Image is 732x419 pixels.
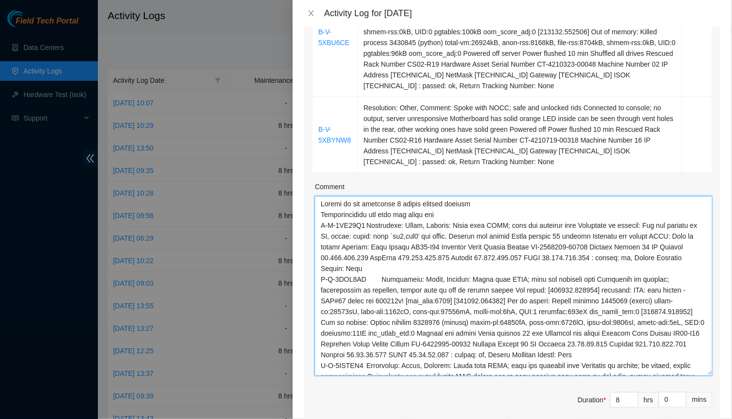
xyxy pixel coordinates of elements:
a: B-V-5XBYNW8 [318,125,351,144]
textarea: Comment [315,196,712,376]
div: mins [686,392,712,408]
label: Comment [315,181,344,192]
div: hrs [639,392,659,408]
div: Duration [578,394,606,405]
button: Close [304,9,318,18]
span: close [307,9,315,17]
a: B-V-5XBU6CE [318,28,349,47]
td: Resolution: Other, Comment: Spoke with NOCC; safe and unlocked rids Connected to console; no outp... [358,97,682,173]
div: Activity Log for [DATE] [324,8,720,19]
